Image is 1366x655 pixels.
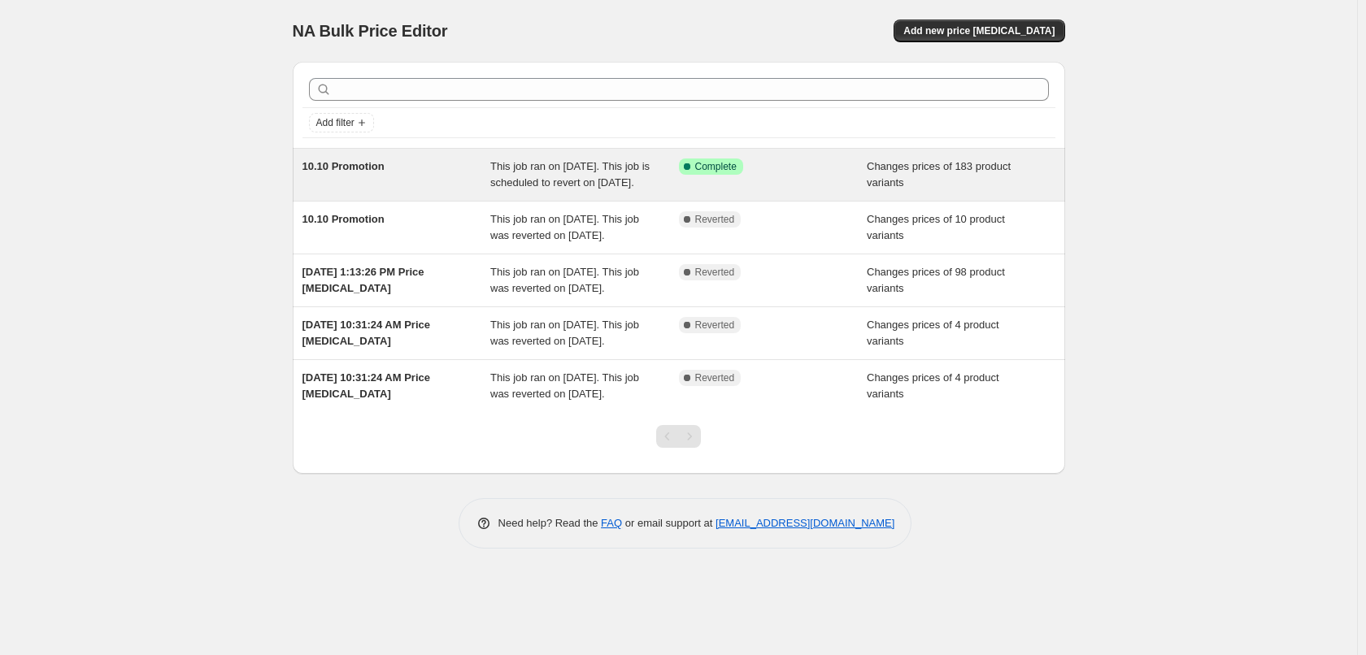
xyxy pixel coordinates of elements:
nav: Pagination [656,425,701,448]
span: Reverted [695,266,735,279]
span: or email support at [622,517,716,529]
a: FAQ [601,517,622,529]
span: [DATE] 1:13:26 PM Price [MEDICAL_DATA] [302,266,424,294]
span: Complete [695,160,737,173]
span: Add new price [MEDICAL_DATA] [903,24,1055,37]
span: Changes prices of 183 product variants [867,160,1011,189]
span: This job ran on [DATE]. This job was reverted on [DATE]. [490,319,639,347]
button: Add new price [MEDICAL_DATA] [894,20,1064,42]
span: Reverted [695,213,735,226]
span: Changes prices of 4 product variants [867,371,999,400]
span: [DATE] 10:31:24 AM Price [MEDICAL_DATA] [302,319,431,347]
span: This job ran on [DATE]. This job was reverted on [DATE]. [490,213,639,241]
span: This job ran on [DATE]. This job was reverted on [DATE]. [490,266,639,294]
span: Need help? Read the [498,517,602,529]
span: 10.10 Promotion [302,160,385,172]
span: This job ran on [DATE]. This job was reverted on [DATE]. [490,371,639,400]
button: Add filter [309,113,374,132]
span: Reverted [695,319,735,332]
span: Reverted [695,371,735,384]
span: [DATE] 10:31:24 AM Price [MEDICAL_DATA] [302,371,431,400]
span: Add filter [316,116,355,129]
span: This job ran on [DATE]. This job is scheduled to revert on [DATE]. [490,160,650,189]
span: Changes prices of 4 product variants [867,319,999,347]
a: [EMAIL_ADDRESS][DOMAIN_NAME] [716,517,894,529]
span: NA Bulk Price Editor [293,22,448,40]
span: Changes prices of 10 product variants [867,213,1005,241]
span: Changes prices of 98 product variants [867,266,1005,294]
span: 10.10 Promotion [302,213,385,225]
